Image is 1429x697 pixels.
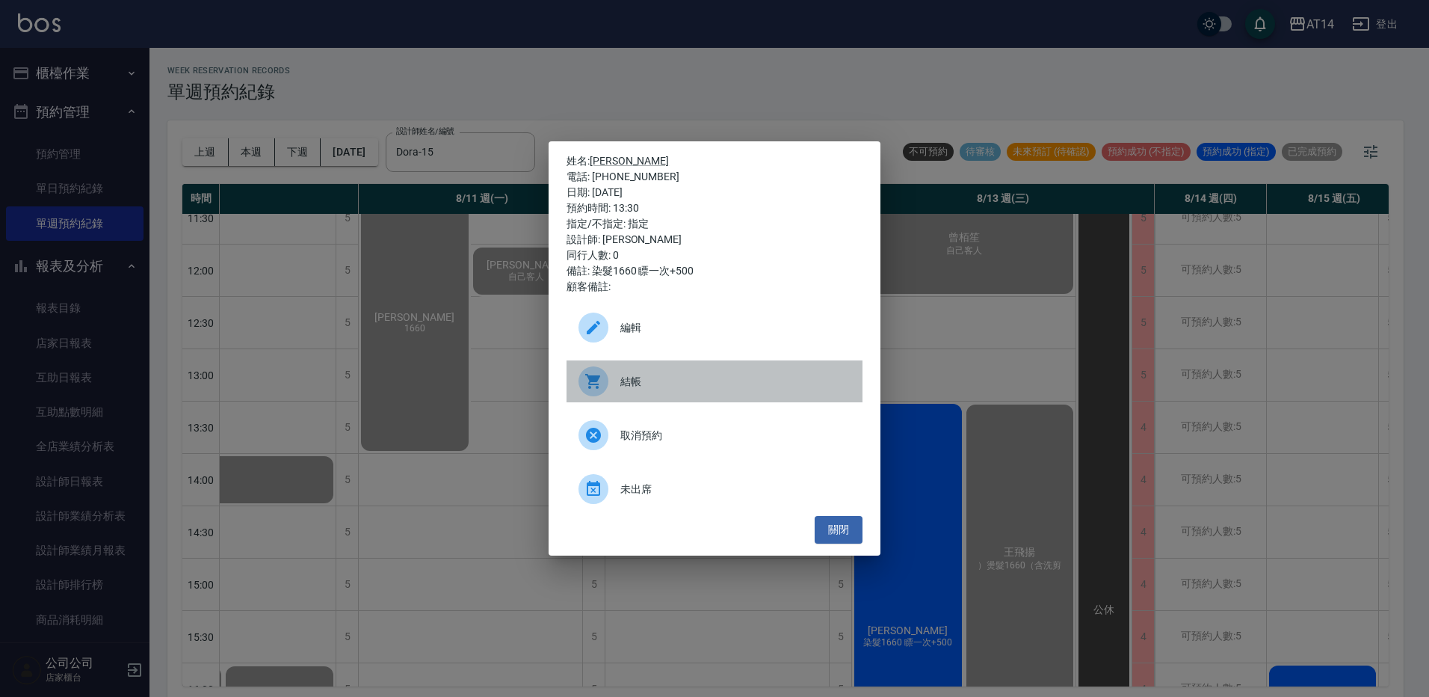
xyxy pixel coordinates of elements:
div: 編輯 [567,307,862,348]
a: 編輯 [567,307,862,360]
span: 未出席 [620,482,851,497]
div: 顧客備註: [567,279,862,295]
div: 設計師: [PERSON_NAME] [567,232,862,248]
a: 結帳 [567,360,862,414]
div: 結帳 [567,360,862,402]
div: 電話: [PHONE_NUMBER] [567,169,862,185]
div: 日期: [DATE] [567,185,862,200]
button: 關閉 [815,516,862,544]
p: 姓名: [567,153,862,169]
span: 結帳 [620,374,851,390]
div: 取消預約 [567,414,862,456]
span: 編輯 [620,320,851,336]
div: 預約時間: 13:30 [567,200,862,216]
span: 取消預約 [620,428,851,443]
a: [PERSON_NAME] [590,155,669,167]
div: 備註: 染髮1660 瞟一次+500 [567,263,862,279]
div: 同行人數: 0 [567,248,862,263]
div: 指定/不指定: 指定 [567,216,862,232]
div: 未出席 [567,468,862,510]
